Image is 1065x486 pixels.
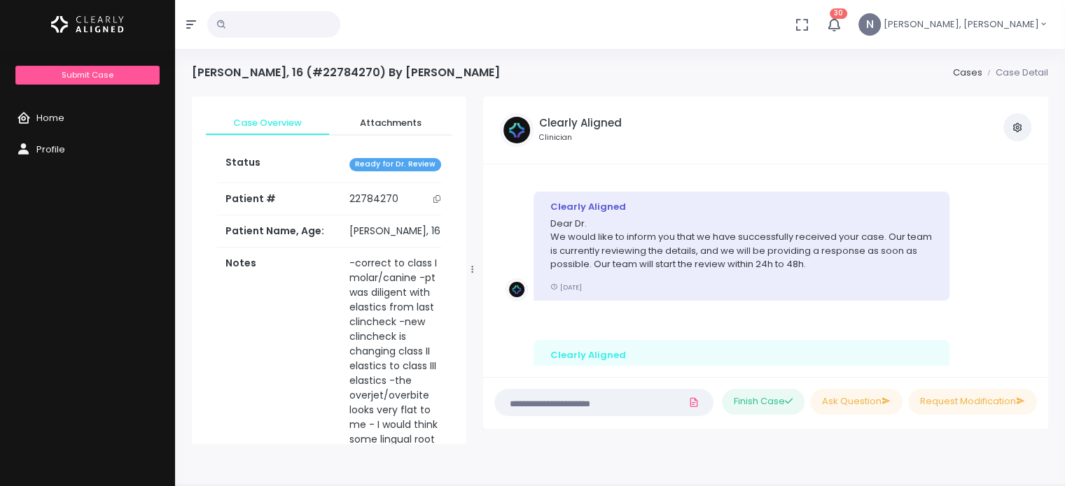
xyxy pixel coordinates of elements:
span: Profile [36,143,65,156]
small: [DATE] [550,283,582,292]
h4: [PERSON_NAME], 16 (#22784270) By [PERSON_NAME] [192,66,500,79]
td: [PERSON_NAME], 16 [341,215,455,248]
span: Case Overview [217,116,318,130]
p: Dear Dr. We would like to inform you that we have successfully received your case. Our team is cu... [550,217,933,271]
span: [PERSON_NAME], [PERSON_NAME] [884,17,1039,31]
div: Clearly Aligned [550,200,933,214]
a: Cases [952,66,982,79]
span: Ready for Dr. Review [349,158,441,171]
a: Add Files [685,389,702,415]
img: Logo Horizontal [51,10,124,39]
small: Clinician [539,132,622,143]
button: Request Modification [908,389,1037,415]
span: N [858,13,881,36]
div: scrollable content [192,97,466,444]
span: Submit Case [62,69,113,80]
button: Finish Case [722,389,805,415]
div: Clearly Aligned [550,348,933,362]
span: Attachments [340,116,441,130]
th: Patient # [217,183,341,215]
td: 22784270 [341,183,455,215]
span: Home [36,111,64,124]
span: Case Created [716,156,815,178]
a: Submit Case [15,66,159,85]
li: Case Detail [982,66,1048,80]
button: Ask Question [810,389,903,415]
th: Status [217,147,341,183]
th: Patient Name, Age: [217,215,341,248]
h5: Clearly Aligned [539,117,622,129]
span: 30 [830,8,847,19]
